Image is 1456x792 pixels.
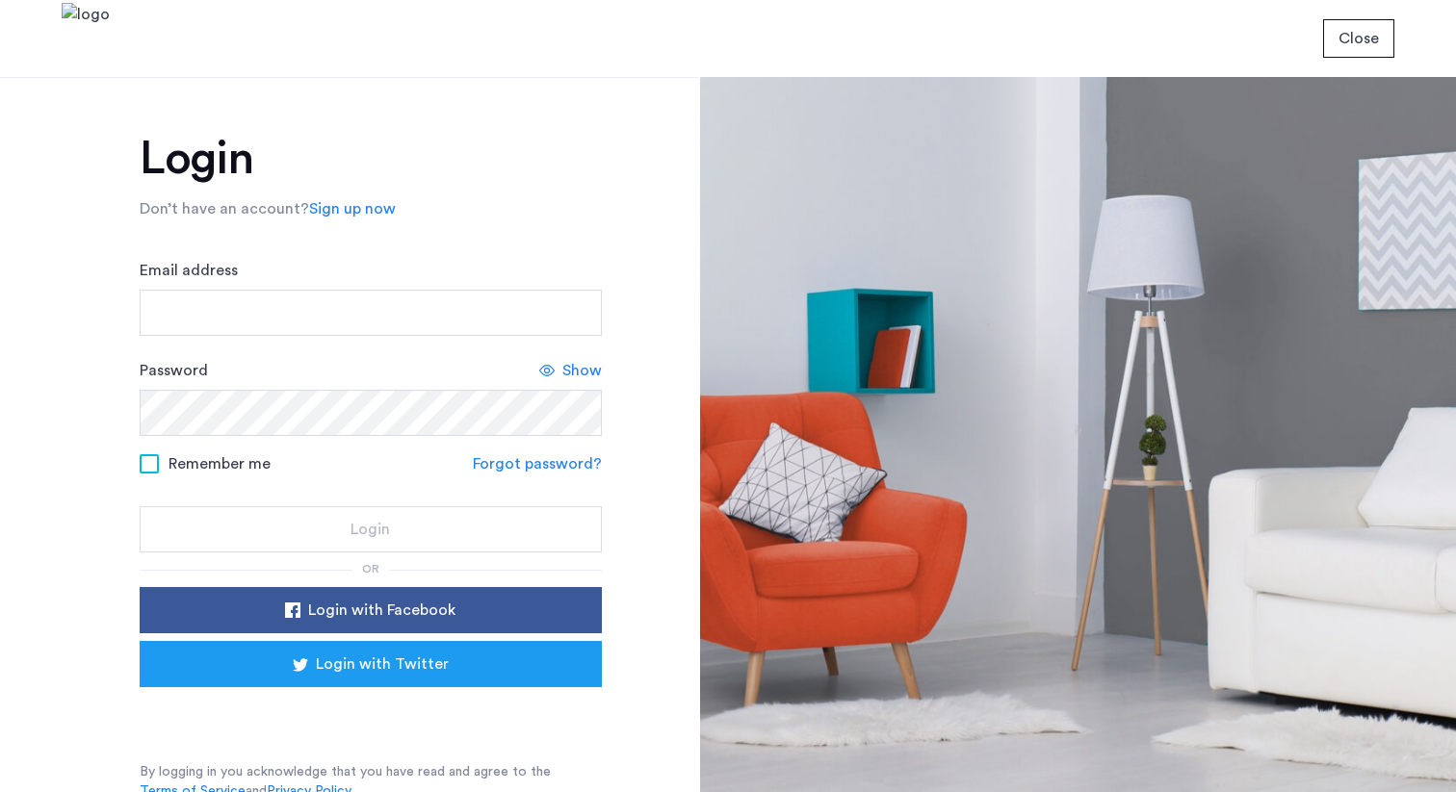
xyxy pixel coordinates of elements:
button: button [140,641,602,687]
span: or [362,563,379,575]
label: Email address [140,259,238,282]
span: Don’t have an account? [140,201,309,217]
a: Forgot password? [473,452,602,475]
label: Password [140,359,208,382]
span: Remember me [169,452,271,475]
span: Close [1339,27,1379,50]
span: Login with Facebook [308,599,455,622]
h1: Login [140,136,602,182]
button: button [140,587,602,633]
span: Show [562,359,602,382]
button: button [140,506,602,552]
a: Sign up now [309,197,396,220]
button: button [1323,19,1394,58]
span: Login [351,518,390,541]
img: logo [62,3,110,75]
span: Login with Twitter [316,652,449,676]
